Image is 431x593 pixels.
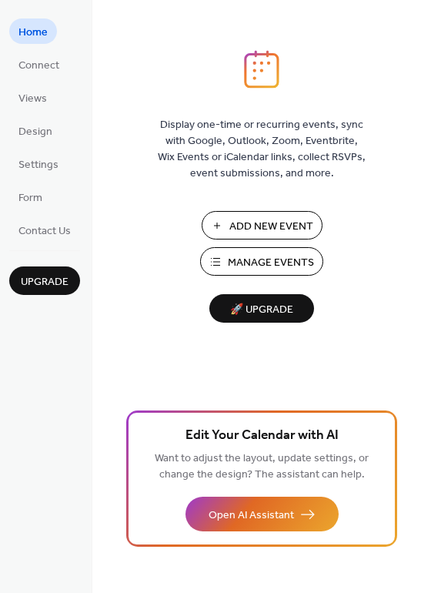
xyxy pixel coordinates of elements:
[18,157,58,173] span: Settings
[219,300,305,320] span: 🚀 Upgrade
[18,91,47,107] span: Views
[155,448,369,485] span: Want to adjust the layout, update settings, or change the design? The assistant can help.
[18,190,42,206] span: Form
[228,255,314,271] span: Manage Events
[209,508,294,524] span: Open AI Assistant
[185,425,339,447] span: Edit Your Calendar with AI
[9,52,68,77] a: Connect
[9,118,62,143] a: Design
[21,274,68,290] span: Upgrade
[9,18,57,44] a: Home
[9,151,68,176] a: Settings
[9,217,80,243] a: Contact Us
[9,184,52,209] a: Form
[200,247,323,276] button: Manage Events
[185,497,339,531] button: Open AI Assistant
[9,85,56,110] a: Views
[158,117,366,182] span: Display one-time or recurring events, sync with Google, Outlook, Zoom, Eventbrite, Wix Events or ...
[9,266,80,295] button: Upgrade
[244,50,279,89] img: logo_icon.svg
[18,58,59,74] span: Connect
[18,223,71,240] span: Contact Us
[18,124,52,140] span: Design
[18,25,48,41] span: Home
[202,211,322,240] button: Add New Event
[229,219,313,235] span: Add New Event
[209,294,314,323] button: 🚀 Upgrade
